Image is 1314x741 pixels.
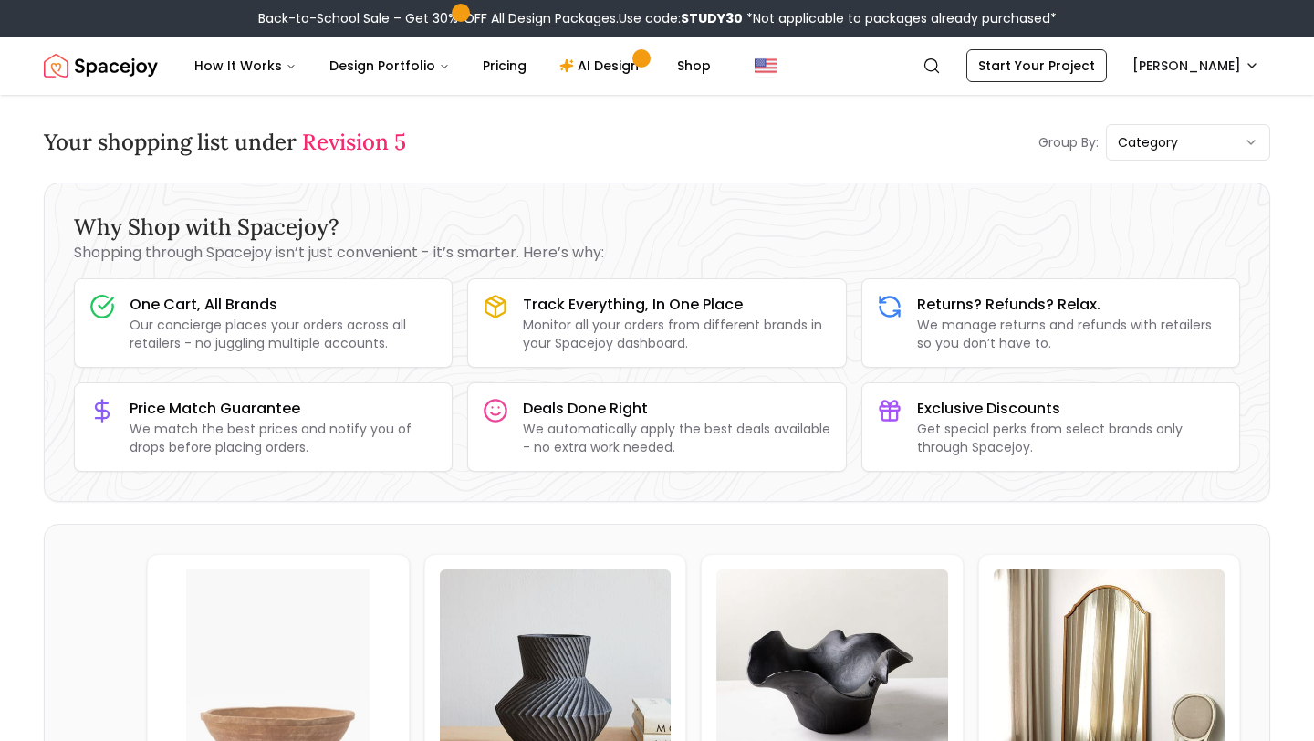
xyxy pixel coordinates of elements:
h3: Your shopping list under [44,128,406,157]
p: Monitor all your orders from different brands in your Spacejoy dashboard. [523,316,830,352]
h3: One Cart, All Brands [130,294,437,316]
h3: Price Match Guarantee [130,398,437,420]
span: Revision 5 [302,128,406,156]
p: We match the best prices and notify you of drops before placing orders. [130,420,437,456]
p: Group By: [1038,133,1099,151]
img: Spacejoy Logo [44,47,158,84]
img: United States [755,55,777,77]
nav: Main [180,47,725,84]
h3: Exclusive Discounts [917,398,1225,420]
div: Back-to-School Sale – Get 30% OFF All Design Packages. [258,9,1057,27]
h3: Why Shop with Spacejoy? [74,213,1240,242]
span: Use code: [619,9,743,27]
p: We automatically apply the best deals available - no extra work needed. [523,420,830,456]
h3: Deals Done Right [523,398,830,420]
a: AI Design [545,47,659,84]
button: [PERSON_NAME] [1121,49,1270,82]
a: Shop [662,47,725,84]
span: *Not applicable to packages already purchased* [743,9,1057,27]
p: Shopping through Spacejoy isn’t just convenient - it’s smarter. Here’s why: [74,242,1240,264]
h3: Returns? Refunds? Relax. [917,294,1225,316]
button: Design Portfolio [315,47,464,84]
nav: Global [44,37,1270,95]
b: STUDY30 [681,9,743,27]
p: We manage returns and refunds with retailers so you don’t have to. [917,316,1225,352]
p: Get special perks from select brands only through Spacejoy. [917,420,1225,456]
button: How It Works [180,47,311,84]
h3: Track Everything, In One Place [523,294,830,316]
a: Spacejoy [44,47,158,84]
a: Start Your Project [966,49,1107,82]
a: Pricing [468,47,541,84]
p: Our concierge places your orders across all retailers - no juggling multiple accounts. [130,316,437,352]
